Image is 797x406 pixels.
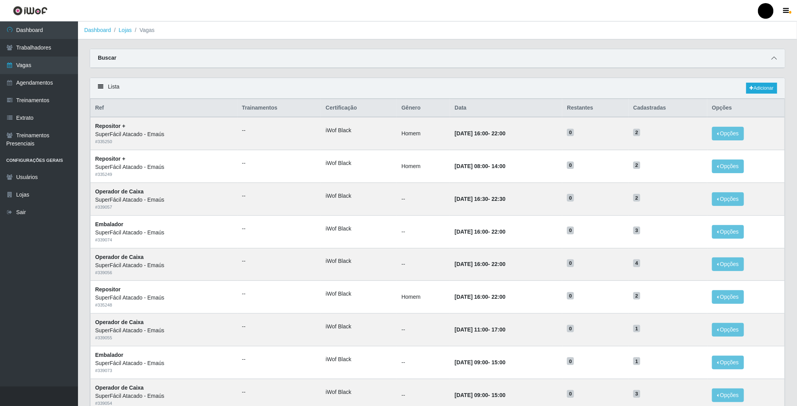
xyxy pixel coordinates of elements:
[98,55,116,61] strong: Buscar
[242,257,317,265] ul: --
[455,294,488,300] time: [DATE] 16:00
[633,259,640,267] span: 4
[567,194,574,202] span: 0
[95,352,123,358] strong: Embalador
[455,229,488,235] time: [DATE] 16:00
[95,286,120,293] strong: Repositor
[455,359,488,365] time: [DATE] 09:00
[455,392,505,398] strong: -
[633,194,640,202] span: 2
[633,129,640,137] span: 2
[712,192,744,206] button: Opções
[95,269,233,276] div: # 339056
[326,225,392,233] li: iWof Black
[712,225,744,239] button: Opções
[95,130,233,138] div: SuperFácil Atacado - Emaús
[712,388,744,402] button: Opções
[90,99,237,117] th: Ref
[84,27,111,33] a: Dashboard
[455,359,505,365] strong: -
[95,302,233,308] div: # 335248
[712,160,744,173] button: Opções
[455,392,488,398] time: [DATE] 09:00
[242,355,317,363] ul: --
[712,257,744,271] button: Opções
[397,150,450,183] td: Homem
[455,163,505,169] strong: -
[95,138,233,145] div: # 335250
[326,323,392,331] li: iWof Black
[321,99,397,117] th: Certificação
[95,335,233,341] div: # 339055
[95,221,123,227] strong: Embalador
[242,290,317,298] ul: --
[567,292,574,300] span: 0
[455,326,488,333] time: [DATE] 11:00
[132,26,155,34] li: Vagas
[562,99,629,117] th: Restantes
[567,325,574,333] span: 0
[95,196,233,204] div: SuperFácil Atacado - Emaús
[455,196,488,202] time: [DATE] 16:30
[242,126,317,135] ul: --
[455,326,505,333] strong: -
[95,367,233,374] div: # 339073
[397,183,450,215] td: --
[455,130,488,137] time: [DATE] 16:00
[90,78,785,99] div: Lista
[492,392,506,398] time: 15:00
[397,248,450,281] td: --
[633,390,640,398] span: 3
[95,229,233,237] div: SuperFácil Atacado - Emaús
[567,259,574,267] span: 0
[567,357,574,365] span: 0
[95,237,233,243] div: # 339074
[629,99,707,117] th: Cadastradas
[633,325,640,333] span: 1
[95,261,233,269] div: SuperFácil Atacado - Emaús
[242,323,317,331] ul: --
[119,27,131,33] a: Lojas
[95,188,144,195] strong: Operador de Caixa
[397,281,450,314] td: Homem
[492,130,506,137] time: 22:00
[492,163,506,169] time: 14:00
[712,356,744,369] button: Opções
[95,156,125,162] strong: Repositor +
[746,83,777,94] a: Adicionar
[326,159,392,167] li: iWof Black
[326,355,392,363] li: iWof Black
[242,192,317,200] ul: --
[492,294,506,300] time: 22:00
[95,254,144,260] strong: Operador de Caixa
[397,346,450,379] td: --
[326,126,392,135] li: iWof Black
[95,204,233,211] div: # 339057
[242,388,317,396] ul: --
[397,99,450,117] th: Gênero
[95,392,233,400] div: SuperFácil Atacado - Emaús
[13,6,48,16] img: CoreUI Logo
[397,117,450,150] td: Homem
[326,290,392,298] li: iWof Black
[95,359,233,367] div: SuperFácil Atacado - Emaús
[633,161,640,169] span: 2
[567,390,574,398] span: 0
[455,163,488,169] time: [DATE] 08:00
[326,257,392,265] li: iWof Black
[455,130,505,137] strong: -
[326,388,392,396] li: iWof Black
[707,99,785,117] th: Opções
[450,99,562,117] th: Data
[712,127,744,140] button: Opções
[492,229,506,235] time: 22:00
[455,196,505,202] strong: -
[633,292,640,300] span: 2
[95,171,233,178] div: # 335249
[237,99,321,117] th: Trainamentos
[712,323,744,337] button: Opções
[455,261,488,267] time: [DATE] 16:00
[455,261,505,267] strong: -
[567,129,574,137] span: 0
[95,326,233,335] div: SuperFácil Atacado - Emaús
